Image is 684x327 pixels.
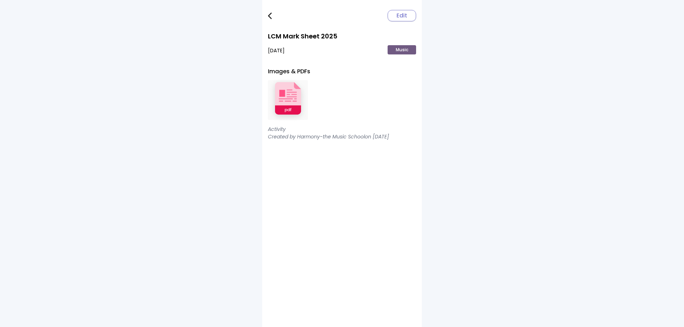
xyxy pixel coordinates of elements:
button: Edit [388,10,416,21]
h1: LCM Mark Sheet 2025 [268,31,416,41]
p: [DATE] [268,47,285,54]
h2: Images & PDFs [268,69,416,74]
p: Music [388,45,416,54]
p: Created by Harmony-the Music School on [DATE] [268,133,416,141]
p: Activity [268,126,416,133]
span: Edit [397,11,407,20]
